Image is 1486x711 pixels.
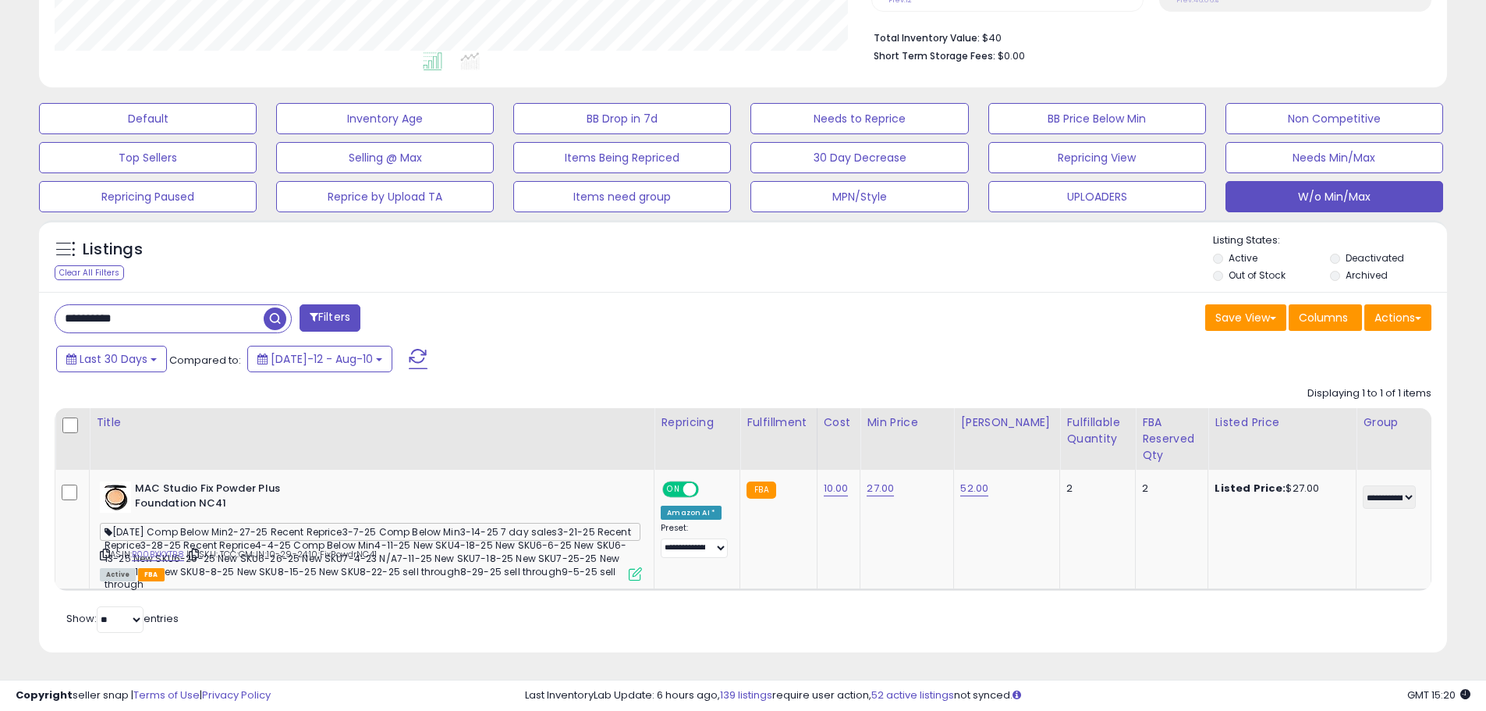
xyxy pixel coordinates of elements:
a: Privacy Policy [202,688,271,702]
button: BB Drop in 7d [513,103,731,134]
b: Listed Price: [1215,481,1286,496]
b: MAC Studio Fix Powder Plus Foundation NC41 [135,482,325,514]
button: Top Sellers [39,142,257,173]
strong: Copyright [16,688,73,702]
button: Reprice by Upload TA [276,181,494,212]
button: MPN/Style [750,181,968,212]
span: All listings currently available for purchase on Amazon [100,568,136,581]
span: Compared to: [169,353,241,368]
a: 52.00 [960,481,988,496]
button: Columns [1289,304,1362,331]
button: Save View [1205,304,1286,331]
span: | SKU: TCC:GM:JN:10-29-24:10:FixPowdrNC41 [186,548,377,560]
a: 139 listings [720,688,772,702]
div: Listed Price [1215,414,1349,431]
button: Actions [1364,304,1431,331]
button: [DATE]-12 - Aug-10 [247,346,392,372]
button: Last 30 Days [56,346,167,372]
span: 2025-09-10 15:20 GMT [1407,688,1470,702]
div: Title [96,414,647,431]
div: Preset: [661,523,728,558]
a: 27.00 [867,481,894,496]
label: Out of Stock [1229,268,1286,282]
label: Archived [1346,268,1388,282]
div: Cost [824,414,854,431]
b: Total Inventory Value: [874,31,980,44]
div: Fulfillable Quantity [1066,414,1129,447]
a: 52 active listings [871,688,954,702]
span: Show: entries [66,611,179,626]
button: Items need group [513,181,731,212]
span: Last 30 Days [80,351,147,367]
label: Active [1229,251,1257,265]
span: $0.00 [998,48,1025,63]
span: FBA [138,568,165,581]
a: B00BXKXTB8 [132,548,184,561]
img: 31LR86ESDGL._SL40_.jpg [100,482,131,513]
div: Repricing [661,414,733,431]
label: Deactivated [1346,251,1404,265]
button: Non Competitive [1225,103,1443,134]
div: seller snap | | [16,688,271,703]
span: ON [664,483,683,496]
a: 10.00 [824,481,849,496]
div: Last InventoryLab Update: 6 hours ago, require user action, not synced. [525,688,1470,703]
p: Listing States: [1213,233,1447,248]
div: $27.00 [1215,482,1344,496]
button: 30 Day Decrease [750,142,968,173]
button: W/o Min/Max [1225,181,1443,212]
div: [PERSON_NAME] [960,414,1053,431]
span: [DATE] Comp Below Min2-27-25 Recent Reprice3-7-25 Comp Below Min3-14-25 7 day sales3-21-25 Recent... [100,523,640,541]
button: Default [39,103,257,134]
b: Short Term Storage Fees: [874,49,995,62]
div: FBA Reserved Qty [1142,414,1201,464]
div: Fulfillment [747,414,810,431]
span: Columns [1299,310,1348,325]
button: Selling @ Max [276,142,494,173]
th: CSV column name: cust_attr_3_Group [1357,408,1431,470]
div: Min Price [867,414,947,431]
h5: Listings [83,239,143,261]
div: Amazon AI * [661,506,722,520]
div: ASIN: [100,482,642,579]
div: Displaying 1 to 1 of 1 items [1307,386,1431,401]
div: Clear All Filters [55,265,124,280]
a: Terms of Use [133,688,200,702]
button: Needs to Reprice [750,103,968,134]
small: FBA [747,482,775,499]
button: Filters [300,304,360,332]
button: Needs Min/Max [1225,142,1443,173]
span: OFF [697,483,722,496]
button: UPLOADERS [988,181,1206,212]
span: [DATE]-12 - Aug-10 [271,351,373,367]
button: BB Price Below Min [988,103,1206,134]
button: Inventory Age [276,103,494,134]
div: 2 [1142,482,1196,496]
div: Group [1363,414,1424,431]
button: Items Being Repriced [513,142,731,173]
div: 2 [1066,482,1123,496]
li: $40 [874,27,1420,46]
button: Repricing Paused [39,181,257,212]
button: Repricing View [988,142,1206,173]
